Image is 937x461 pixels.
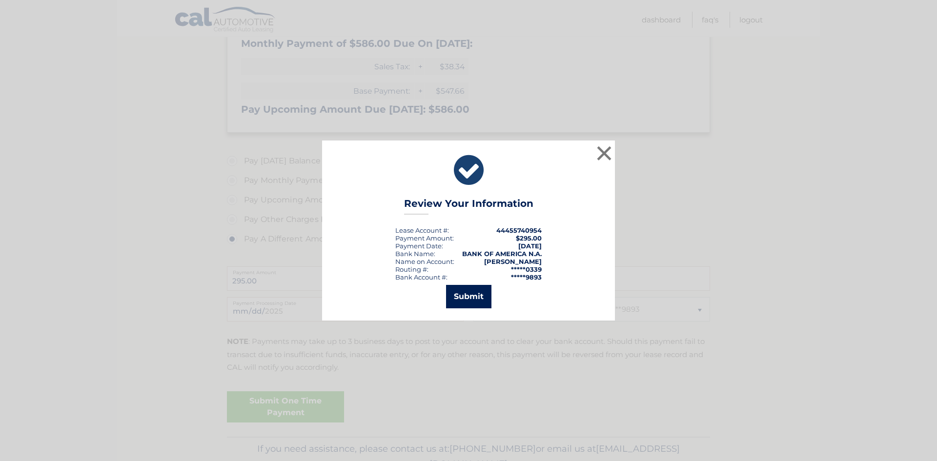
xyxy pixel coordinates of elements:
[496,226,542,234] strong: 44455740954
[446,285,491,308] button: Submit
[395,265,428,273] div: Routing #:
[462,250,542,258] strong: BANK OF AMERICA N.A.
[395,242,442,250] span: Payment Date
[395,226,449,234] div: Lease Account #:
[395,250,435,258] div: Bank Name:
[395,242,443,250] div: :
[484,258,542,265] strong: [PERSON_NAME]
[518,242,542,250] span: [DATE]
[395,258,454,265] div: Name on Account:
[395,273,448,281] div: Bank Account #:
[594,143,614,163] button: ×
[516,234,542,242] span: $295.00
[395,234,454,242] div: Payment Amount:
[404,198,533,215] h3: Review Your Information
